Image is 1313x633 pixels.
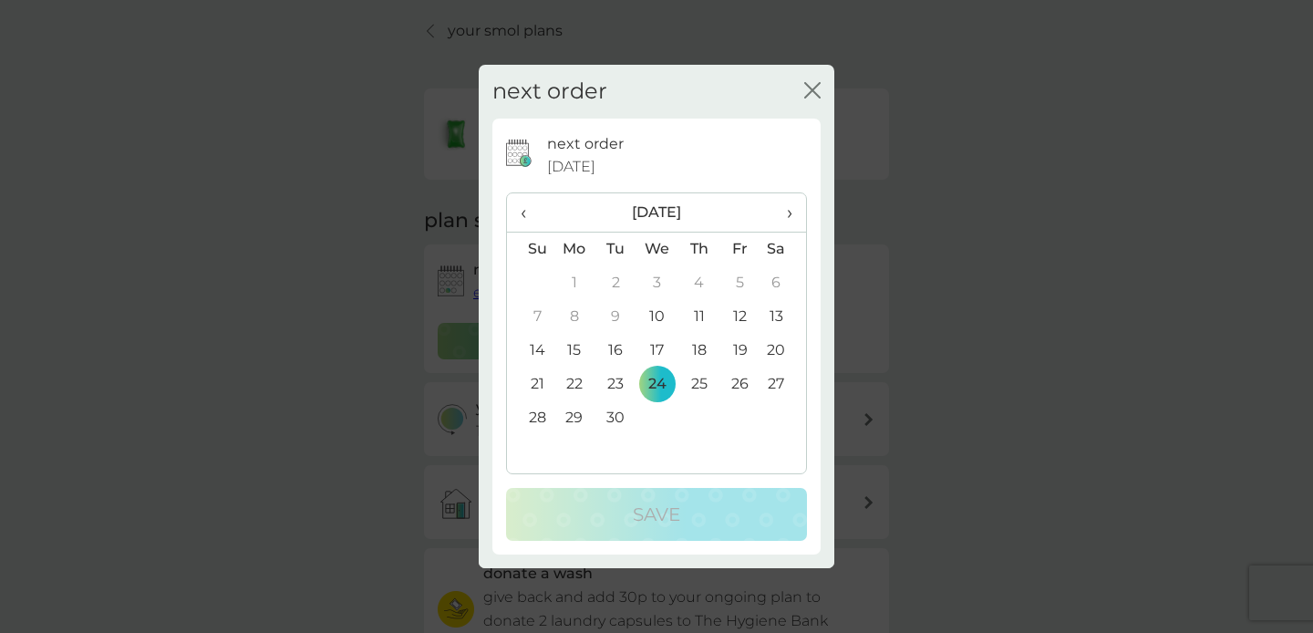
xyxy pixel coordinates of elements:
[760,232,806,266] th: Sa
[719,368,760,401] td: 26
[719,266,760,300] td: 5
[595,232,636,266] th: Tu
[678,334,719,368] td: 18
[760,368,806,401] td: 27
[595,334,636,368] td: 16
[553,232,595,266] th: Mo
[595,266,636,300] td: 2
[633,500,680,529] p: Save
[678,300,719,334] td: 11
[553,401,595,435] td: 29
[547,132,624,156] p: next order
[595,368,636,401] td: 23
[636,232,678,266] th: We
[774,193,792,232] span: ›
[507,368,553,401] td: 21
[719,300,760,334] td: 12
[547,155,595,179] span: [DATE]
[521,193,540,232] span: ‹
[719,232,760,266] th: Fr
[760,300,806,334] td: 13
[636,334,678,368] td: 17
[636,300,678,334] td: 10
[678,232,719,266] th: Th
[507,300,553,334] td: 7
[804,82,821,101] button: close
[678,368,719,401] td: 25
[553,334,595,368] td: 15
[760,266,806,300] td: 6
[507,334,553,368] td: 14
[553,368,595,401] td: 22
[553,266,595,300] td: 1
[492,78,607,105] h2: next order
[636,368,678,401] td: 24
[507,232,553,266] th: Su
[636,266,678,300] td: 3
[678,266,719,300] td: 4
[760,334,806,368] td: 20
[595,401,636,435] td: 30
[553,193,760,233] th: [DATE]
[507,401,553,435] td: 28
[595,300,636,334] td: 9
[553,300,595,334] td: 8
[719,334,760,368] td: 19
[506,488,807,541] button: Save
